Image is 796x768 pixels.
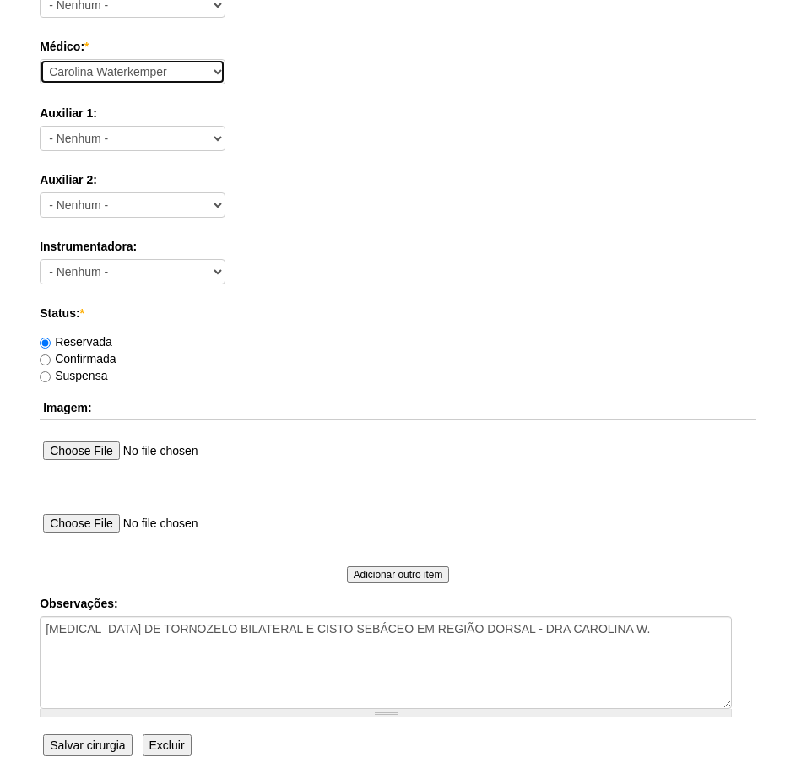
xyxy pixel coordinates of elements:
[40,369,107,382] label: Suspensa
[40,105,756,122] label: Auxiliar 1:
[40,371,51,382] input: Suspensa
[40,616,732,709] textarea: [MEDICAL_DATA] DE TORNOZELO BILATERAL E CISTO SEBÁCEO EM REGIÃO DORSAL - DRA CAROLINA W.
[40,595,756,612] label: Observações:
[40,352,116,365] label: Confirmada
[43,734,132,756] input: Salvar cirurgia
[80,306,84,320] span: Este campo é obrigatório.
[40,338,51,349] input: Reservada
[347,566,450,583] input: Adicionar outro item
[40,38,756,55] label: Médico:
[40,335,112,349] label: Reservada
[143,734,192,756] input: Excluir
[40,238,756,255] label: Instrumentadora:
[84,40,89,53] span: Este campo é obrigatório.
[40,171,756,188] label: Auxiliar 2:
[40,354,51,365] input: Confirmada
[40,305,756,322] label: Status:
[40,396,756,420] th: Imagem:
